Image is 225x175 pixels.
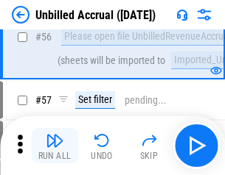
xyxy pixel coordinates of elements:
[93,132,111,149] img: Undo
[75,91,115,109] div: Set filter
[125,95,167,106] div: pending...
[140,132,158,149] img: Skip
[78,128,125,163] button: Undo
[35,31,52,43] span: # 56
[195,6,213,24] img: Settings menu
[12,6,30,24] img: Back
[35,8,156,22] div: Unbilled Accrual ([DATE])
[176,9,188,21] img: Support
[125,128,173,163] button: Skip
[184,134,208,157] img: Main button
[140,151,159,160] div: Skip
[31,128,78,163] button: Run All
[35,94,52,106] span: # 57
[38,151,72,160] div: Run All
[91,151,113,160] div: Undo
[46,132,63,149] img: Run All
